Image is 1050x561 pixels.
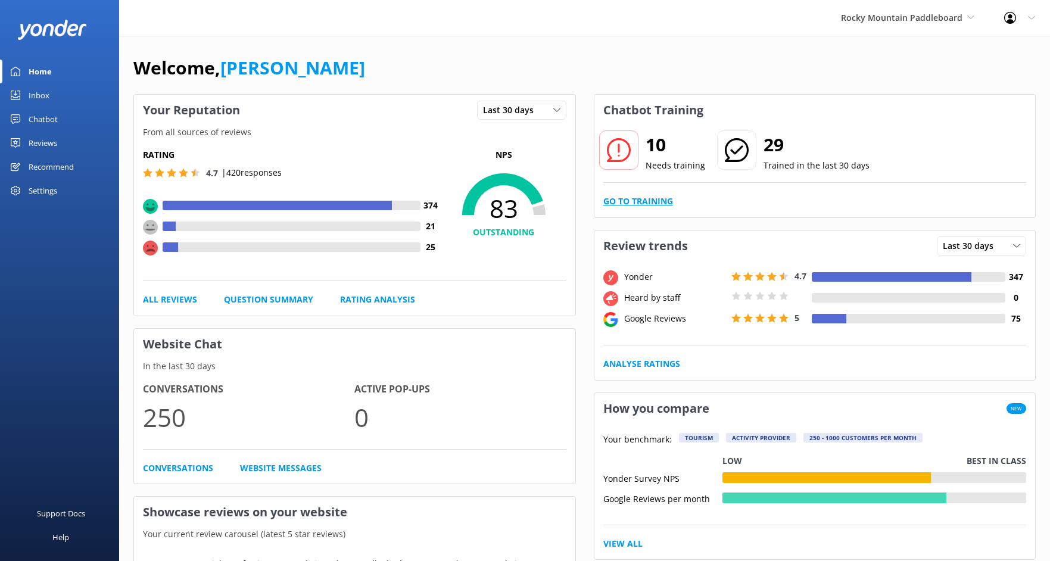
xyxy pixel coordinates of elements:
h3: Review trends [594,230,697,261]
h3: How you compare [594,393,718,424]
a: All Reviews [143,293,197,306]
p: Trained in the last 30 days [764,159,870,172]
div: Tourism [679,433,719,442]
h4: Conversations [143,382,354,397]
p: Low [722,454,742,467]
span: 5 [794,312,799,323]
a: Conversations [143,462,213,475]
a: Website Messages [240,462,322,475]
div: Activity Provider [726,433,796,442]
p: Your current review carousel (latest 5 star reviews) [134,528,575,541]
span: Rocky Mountain Paddleboard [841,12,962,23]
img: yonder-white-logo.png [18,20,86,39]
a: View All [603,537,643,550]
a: Rating Analysis [340,293,415,306]
div: Reviews [29,131,57,155]
div: Yonder Survey NPS [603,472,722,483]
h4: 75 [1005,312,1026,325]
div: Yonder [621,270,728,283]
h4: 0 [1005,291,1026,304]
h3: Your Reputation [134,95,249,126]
span: 4.7 [206,167,218,179]
div: Chatbot [29,107,58,131]
h2: 29 [764,130,870,159]
div: Help [52,525,69,549]
h4: 374 [420,199,441,212]
h3: Showcase reviews on your website [134,497,575,528]
a: Go to Training [603,195,673,208]
p: Best in class [967,454,1026,467]
h4: 21 [420,220,441,233]
p: In the last 30 days [134,360,575,373]
div: Recommend [29,155,74,179]
span: Last 30 days [483,104,541,117]
div: Google Reviews per month [603,493,722,503]
p: 0 [354,397,566,437]
p: 250 [143,397,354,437]
span: 4.7 [794,270,806,282]
p: Needs training [646,159,705,172]
div: Support Docs [37,501,85,525]
a: Question Summary [224,293,313,306]
h4: 347 [1005,270,1026,283]
h4: 25 [420,241,441,254]
div: 250 - 1000 customers per month [803,433,923,442]
h3: Website Chat [134,329,575,360]
div: Inbox [29,83,49,107]
p: From all sources of reviews [134,126,575,139]
div: Google Reviews [621,312,728,325]
a: Analyse Ratings [603,357,680,370]
p: Your benchmark: [603,433,672,447]
p: | 420 responses [222,166,282,179]
span: New [1007,403,1026,414]
span: Last 30 days [943,239,1001,253]
div: Heard by staff [621,291,728,304]
a: [PERSON_NAME] [220,55,365,80]
h2: 10 [646,130,705,159]
div: Home [29,60,52,83]
p: NPS [441,148,566,161]
h4: OUTSTANDING [441,226,566,239]
div: Settings [29,179,57,202]
h5: Rating [143,148,441,161]
h4: Active Pop-ups [354,382,566,397]
span: 83 [441,194,566,223]
h3: Chatbot Training [594,95,712,126]
h1: Welcome, [133,54,365,82]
